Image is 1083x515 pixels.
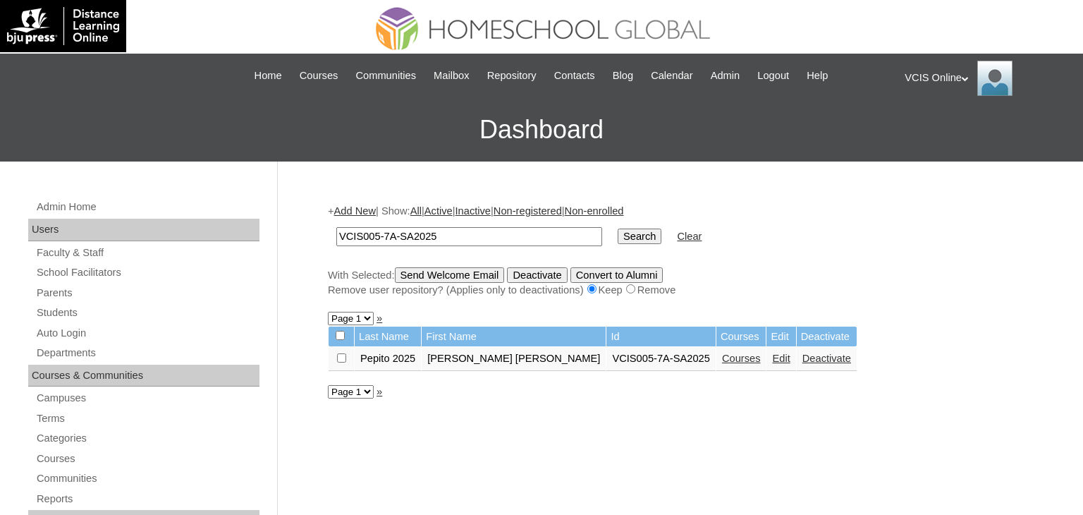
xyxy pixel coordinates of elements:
td: VCIS005-7A-SA2025 [606,347,716,371]
a: Repository [480,68,544,84]
a: Non-enrolled [565,205,624,217]
div: Courses & Communities [28,365,259,387]
span: Communities [355,68,416,84]
a: Students [35,304,259,322]
a: Contacts [547,68,602,84]
span: Home [255,68,282,84]
td: Courses [716,327,766,347]
div: VCIS Online [905,61,1069,96]
a: Courses [35,450,259,468]
img: VCIS Online Admin [977,61,1012,96]
a: Edit [772,353,790,364]
a: Active [424,205,453,217]
a: All [410,205,422,217]
a: Auto Login [35,325,259,342]
a: Deactivate [802,353,851,364]
span: Courses [300,68,338,84]
img: logo-white.png [7,7,119,45]
a: Calendar [644,68,699,84]
div: Remove user repository? (Applies only to deactivations) Keep Remove [328,283,1026,298]
a: Clear [677,231,702,242]
a: Inactive [455,205,491,217]
a: Reports [35,490,259,508]
span: Calendar [651,68,692,84]
td: Deactivate [797,327,857,347]
td: Id [606,327,716,347]
div: + | Show: | | | | [328,204,1026,297]
a: Help [800,68,835,84]
a: Blog [606,68,640,84]
input: Send Welcome Email [395,267,505,283]
a: Categories [35,430,259,447]
a: Departments [35,344,259,362]
a: Parents [35,284,259,302]
a: » [377,313,382,324]
input: Search [336,227,602,246]
td: Pepito 2025 [355,347,421,371]
span: Admin [711,68,740,84]
span: Contacts [554,68,595,84]
a: Courses [722,353,761,364]
a: Communities [348,68,423,84]
a: Campuses [35,389,259,407]
span: Logout [757,68,789,84]
td: Edit [766,327,795,347]
a: Home [247,68,289,84]
a: Terms [35,410,259,428]
span: Help [807,68,828,84]
span: Repository [487,68,537,84]
span: Blog [613,68,633,84]
a: Courses [293,68,345,84]
span: Mailbox [434,68,470,84]
a: Non-registered [494,205,562,217]
a: Admin Home [35,198,259,216]
td: [PERSON_NAME] [PERSON_NAME] [422,347,606,371]
a: Communities [35,470,259,487]
td: Last Name [355,327,421,347]
div: Users [28,219,259,241]
input: Search [618,229,661,244]
h3: Dashboard [7,98,1076,162]
a: School Facilitators [35,264,259,281]
a: » [377,386,382,397]
a: Add New [334,205,376,217]
a: Faculty & Staff [35,244,259,262]
a: Logout [750,68,796,84]
td: First Name [422,327,606,347]
a: Admin [704,68,747,84]
a: Mailbox [427,68,477,84]
input: Convert to Alumni [570,267,663,283]
input: Deactivate [507,267,567,283]
div: With Selected: [328,267,1026,298]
